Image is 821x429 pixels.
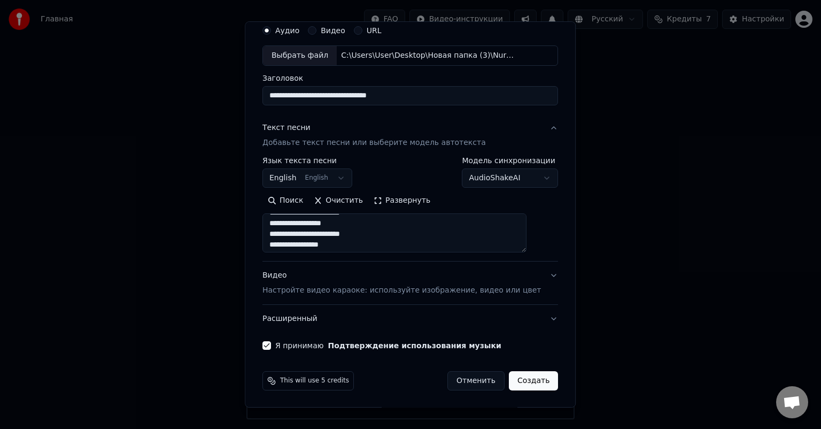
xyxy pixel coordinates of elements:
label: Язык текста песни [262,157,352,164]
div: Видео [262,270,541,296]
label: Видео [321,27,345,34]
button: Поиск [262,192,308,209]
button: Развернуть [368,192,436,209]
label: URL [367,27,382,34]
label: Заголовок [262,74,558,82]
div: Выбрать файл [263,46,337,65]
p: Настройте видео караоке: используйте изображение, видео или цвет [262,285,541,296]
div: Текст песни [262,122,311,133]
button: Я принимаю [328,342,501,349]
div: C:\Users\User\Desktop\Новая папка (3)\Nurmuhammet Meredow Merjenim kone.mp3 [337,50,518,61]
label: Я принимаю [275,342,501,349]
div: Текст песниДобавьте текст песни или выберите модель автотекста [262,157,558,261]
button: Расширенный [262,305,558,333]
button: ВидеоНастройте видео караоке: используйте изображение, видео или цвет [262,262,558,304]
p: Добавьте текст песни или выберите модель автотекста [262,137,486,148]
span: This will use 5 credits [280,377,349,385]
button: Текст песниДобавьте текст песни или выберите модель автотекста [262,114,558,157]
label: Модель синхронизации [462,157,559,164]
button: Отменить [447,371,505,390]
label: Аудио [275,27,299,34]
button: Очистить [309,192,369,209]
button: Создать [509,371,558,390]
